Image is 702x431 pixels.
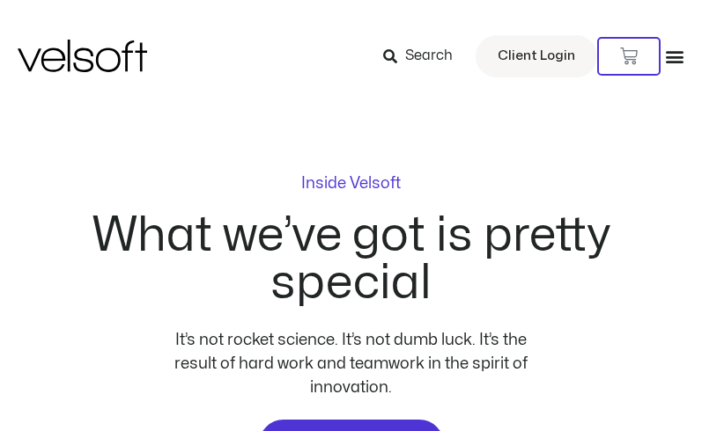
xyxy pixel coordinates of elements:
div: It’s not rocket science. It’s not dumb luck. It’s the result of hard work and teamwork in the spi... [166,328,536,399]
img: Velsoft Training Materials [18,40,147,72]
a: Search [383,41,465,71]
div: Menu Toggle [665,47,684,66]
a: Client Login [476,35,597,77]
p: Inside Velsoft [301,176,401,192]
span: Search [405,45,453,68]
h2: What we’ve got is pretty special [18,212,684,307]
span: Client Login [498,45,575,68]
